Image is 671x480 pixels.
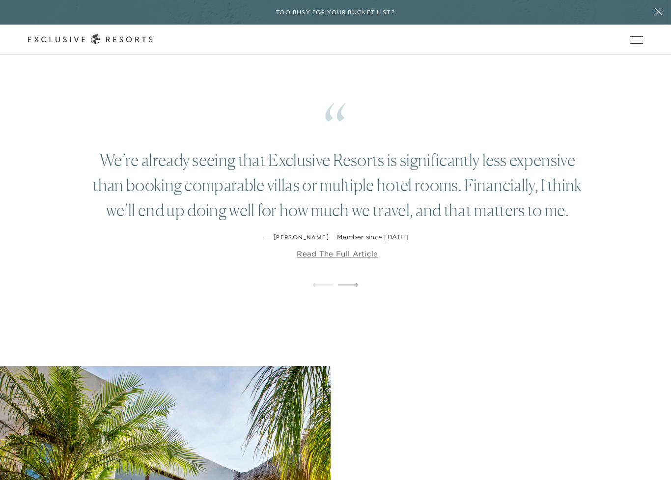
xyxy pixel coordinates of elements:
h6: Too busy for your bucket list? [276,8,395,17]
p: Member since [DATE] [337,232,408,242]
p: We’re already seeing that Exclusive Resorts is significantly less expensive than booking comparab... [92,147,583,223]
a: Read the full article [297,249,378,259]
button: Open navigation [630,36,643,43]
h6: — [PERSON_NAME] [267,232,329,242]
